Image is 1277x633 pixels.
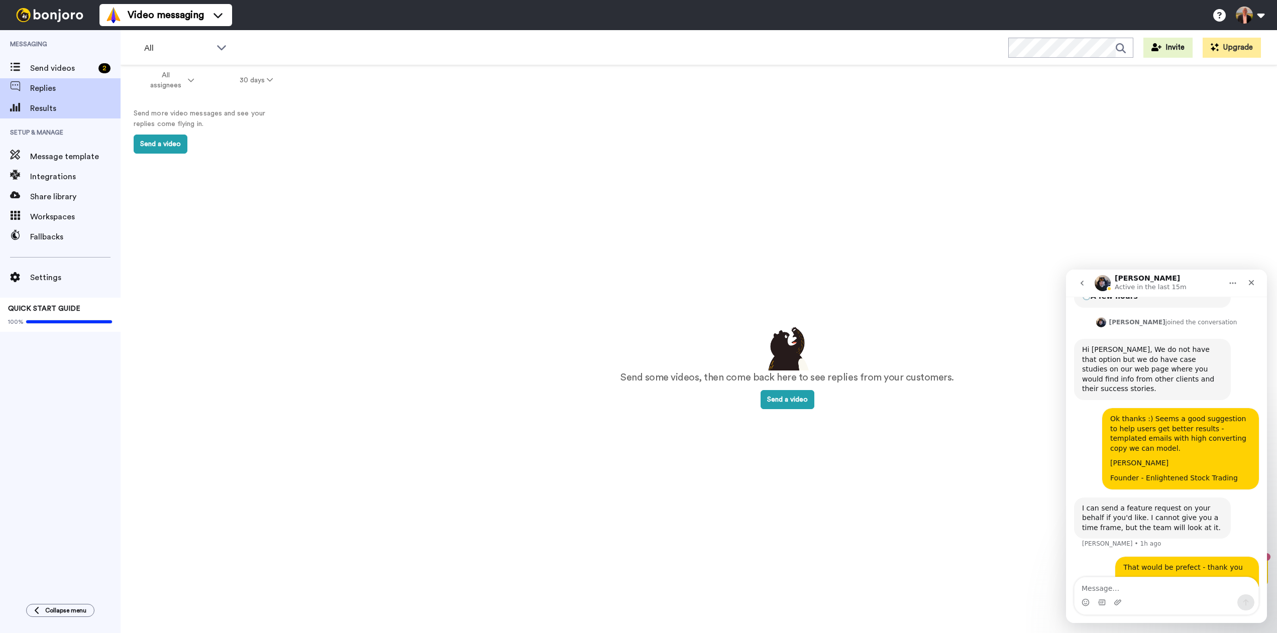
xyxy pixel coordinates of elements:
button: Invite [1143,38,1193,58]
span: Settings [30,272,121,284]
img: logo_orange.svg [16,16,24,24]
span: QUICK START GUIDE [8,305,80,312]
div: v 4.0.25 [28,16,49,24]
span: Replies [30,82,121,94]
div: Keywords by Traffic [111,59,169,66]
span: Results [30,102,121,114]
span: Fallbacks [30,231,121,243]
span: Video messaging [128,8,204,22]
span: Collapse menu [45,606,86,614]
span: Share library [30,191,121,203]
button: Send a video [134,135,187,154]
span: All [144,42,211,54]
span: All assignees [145,70,186,90]
span: Send videos [30,62,94,74]
div: 2 [98,63,111,73]
span: 100% [8,318,24,326]
img: results-emptystates.png [762,324,812,370]
button: All assignees [123,66,217,94]
button: Upgrade [1203,38,1261,58]
div: Domain Overview [38,59,90,66]
span: Integrations [30,171,121,183]
span: Message template [30,151,121,163]
button: Collapse menu [26,604,94,617]
button: Send a video [761,390,814,409]
img: bj-logo-header-white.svg [12,8,87,22]
img: tab_domain_overview_orange.svg [27,58,35,66]
span: Workspaces [30,211,121,223]
a: Send a video [761,396,814,403]
div: Domain: [DOMAIN_NAME] [26,26,111,34]
img: tab_keywords_by_traffic_grey.svg [100,58,108,66]
p: Send more video messages and see your replies come flying in. [134,108,284,130]
iframe: Intercom live chat [1066,270,1267,623]
button: 30 days [217,71,296,89]
p: Send some videos, then come back here to see replies from your customers. [620,370,954,385]
img: website_grey.svg [16,26,24,34]
img: vm-color.svg [105,7,122,23]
